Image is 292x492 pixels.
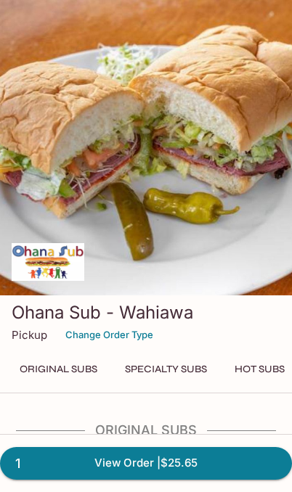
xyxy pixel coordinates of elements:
button: Specialty Subs [117,359,215,380]
img: Ohana Sub - Wahiawa [12,243,84,281]
button: Change Order Type [59,324,160,346]
button: Original Subs [12,359,105,380]
h3: Ohana Sub - Wahiawa [12,301,280,324]
h4: Original Subs [6,422,286,438]
span: 1 [7,454,29,474]
p: Pickup [12,328,47,342]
